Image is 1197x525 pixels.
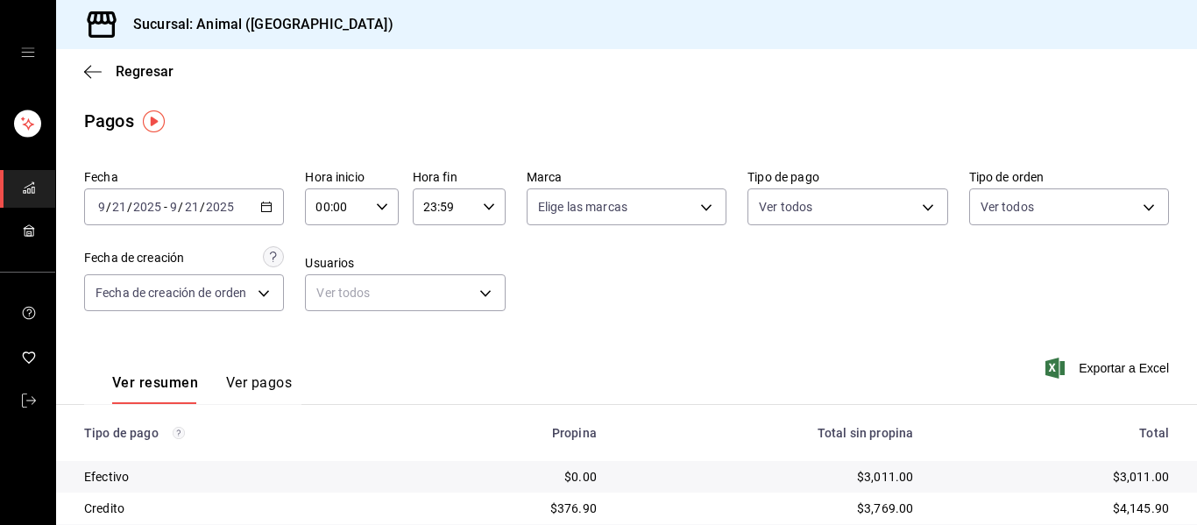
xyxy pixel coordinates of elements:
[84,500,407,517] div: Credito
[97,200,106,214] input: --
[132,200,162,214] input: ----
[747,171,947,183] label: Tipo de pago
[84,171,284,183] label: Fecha
[116,63,174,80] span: Regresar
[111,200,127,214] input: --
[173,427,185,439] svg: Los pagos realizados con Pay y otras terminales son montos brutos.
[106,200,111,214] span: /
[305,171,398,183] label: Hora inicio
[205,200,235,214] input: ----
[435,500,597,517] div: $376.90
[435,468,597,486] div: $0.00
[112,374,292,404] div: navigation tabs
[538,198,627,216] span: Elige las marcas
[625,500,913,517] div: $3,769.00
[143,110,165,132] img: Tooltip marker
[119,14,393,35] h3: Sucursal: Animal ([GEOGRAPHIC_DATA])
[84,426,407,440] div: Tipo de pago
[112,374,198,404] button: Ver resumen
[625,426,913,440] div: Total sin propina
[96,284,246,302] span: Fecha de creación de orden
[84,468,407,486] div: Efectivo
[164,200,167,214] span: -
[413,171,506,183] label: Hora fin
[941,468,1169,486] div: $3,011.00
[941,500,1169,517] div: $4,145.90
[1049,358,1169,379] button: Exportar a Excel
[435,426,597,440] div: Propina
[305,257,505,269] label: Usuarios
[84,108,134,134] div: Pagos
[21,46,35,60] button: open drawer
[127,200,132,214] span: /
[84,63,174,80] button: Regresar
[941,426,1169,440] div: Total
[527,171,726,183] label: Marca
[981,198,1034,216] span: Ver todos
[305,274,505,311] div: Ver todos
[200,200,205,214] span: /
[226,374,292,404] button: Ver pagos
[178,200,183,214] span: /
[169,200,178,214] input: --
[184,200,200,214] input: --
[969,171,1169,183] label: Tipo de orden
[84,249,184,267] div: Fecha de creación
[759,198,812,216] span: Ver todos
[625,468,913,486] div: $3,011.00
